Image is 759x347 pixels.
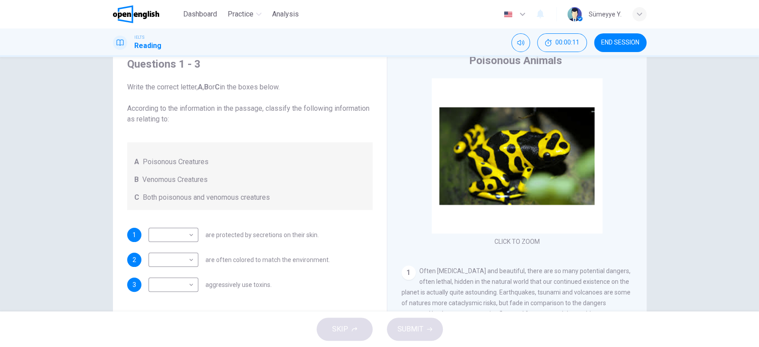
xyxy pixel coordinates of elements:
a: OpenEnglish logo [113,5,180,23]
span: 1 [133,232,136,238]
span: A [134,157,139,167]
img: en [502,11,514,18]
b: C [215,83,220,91]
button: 00:00:11 [537,33,587,52]
span: are protected by secretions on their skin. [205,232,319,238]
div: 1 [402,266,416,280]
h1: Reading [134,40,161,51]
button: END SESSION [594,33,647,52]
button: Analysis [269,6,302,22]
h4: Questions 1 - 3 [127,57,373,71]
span: Analysis [272,9,299,20]
span: aggressively use toxins. [205,282,272,288]
b: B [204,83,209,91]
span: Write the correct letter, , or in the boxes below. According to the information in the passage, c... [127,82,373,125]
span: 3 [133,282,136,288]
h4: Poisonous Animals [469,53,562,68]
span: END SESSION [601,39,639,46]
span: are often colored to match the environment. [205,257,330,263]
img: OpenEnglish logo [113,5,160,23]
span: Dashboard [183,9,217,20]
button: Practice [224,6,265,22]
div: Mute [511,33,530,52]
div: Sümeyye Y. [589,9,622,20]
img: Profile picture [567,7,582,21]
button: Dashboard [180,6,221,22]
span: B [134,174,139,185]
span: 2 [133,257,136,263]
span: Poisonous Creatures [143,157,209,167]
span: Venomous Creatures [142,174,208,185]
span: C [134,192,139,203]
span: Often [MEDICAL_DATA] and beautiful, there are so many potential dangers, often lethal, hidden in ... [402,267,630,317]
span: Both poisonous and venomous creatures [143,192,270,203]
span: Practice [228,9,253,20]
div: Hide [537,33,587,52]
span: IELTS [134,34,145,40]
span: 00:00:11 [555,39,579,46]
b: A [198,83,203,91]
